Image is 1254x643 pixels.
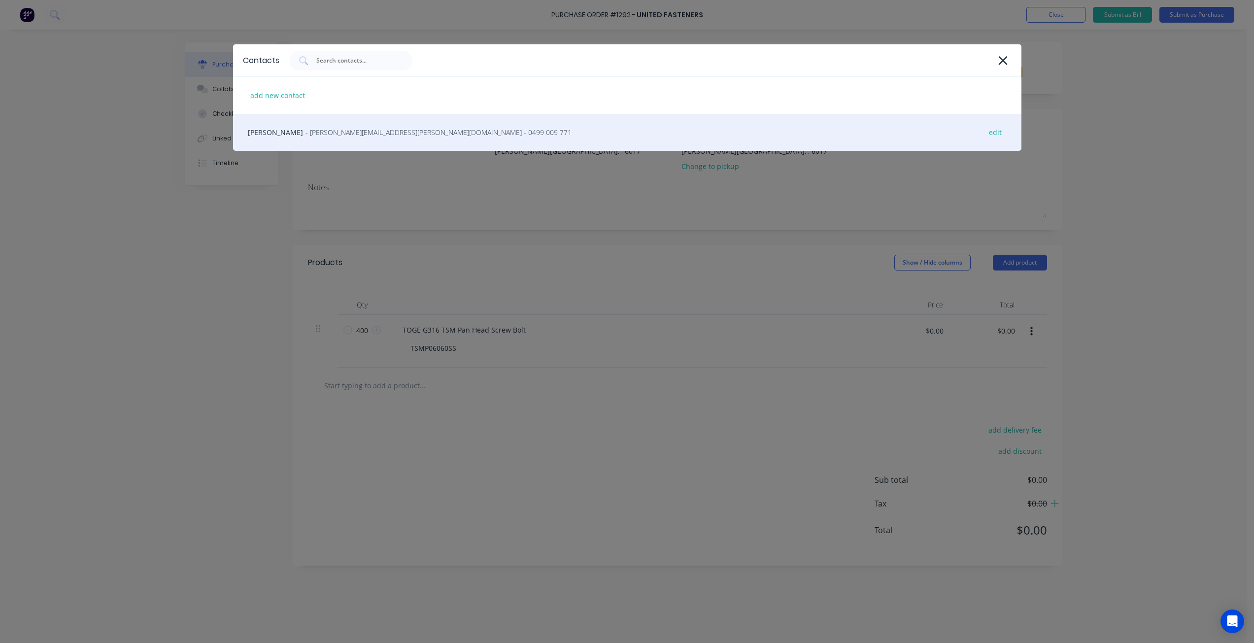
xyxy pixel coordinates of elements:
[1220,609,1244,633] div: Open Intercom Messenger
[245,88,310,103] div: add new contact
[984,125,1007,140] div: edit
[243,55,279,67] div: Contacts
[315,56,397,66] input: Search contacts...
[305,127,572,137] span: - [PERSON_NAME][EMAIL_ADDRESS][PERSON_NAME][DOMAIN_NAME] - 0499 009 771
[233,114,1021,151] div: [PERSON_NAME]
